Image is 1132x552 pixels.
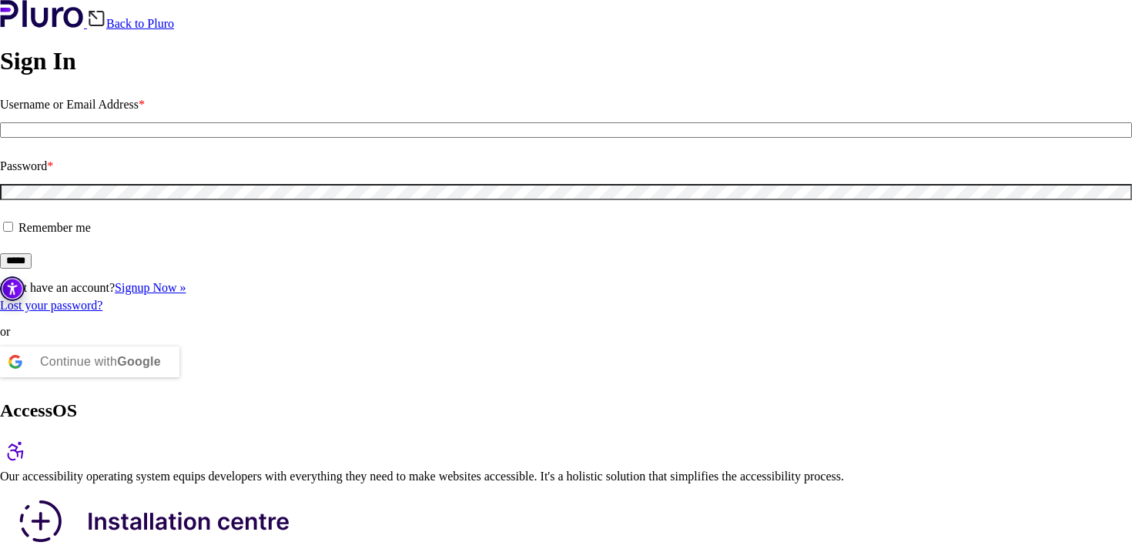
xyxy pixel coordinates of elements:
img: Back icon [87,9,106,28]
div: Continue with [40,346,161,377]
a: Back to Pluro [87,17,174,30]
a: Signup Now » [115,281,186,294]
b: Google [117,355,161,368]
input: Remember me [3,222,13,232]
